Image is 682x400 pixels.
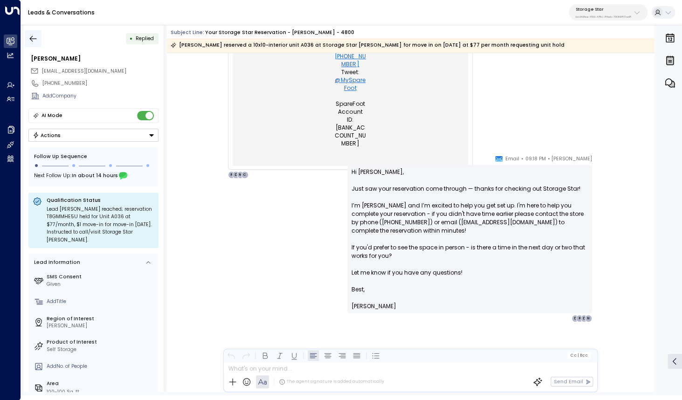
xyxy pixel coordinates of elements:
span: [PERSON_NAME] [351,302,396,310]
span: Email [505,154,519,164]
div: D [572,315,579,322]
p: bc340fee-f559-48fc-84eb-70f3f6817ad8 [576,15,631,19]
div: Given [47,281,156,288]
p: Storage Star [576,7,631,12]
div: R [576,315,583,322]
div: Self Storage [47,346,156,353]
div: D [580,315,588,322]
button: Cc|Bcc [567,352,591,359]
label: Area [47,380,156,387]
span: Demi_hall911@hotmail.com [42,68,126,75]
label: Region of Interest [47,315,156,323]
a: Leads & Conversations [28,8,95,16]
span: • [547,154,550,164]
p: Hi [PERSON_NAME], Just saw your reservation come through — thanks for checking out Storage Star! ... [351,168,588,285]
div: Lead [PERSON_NAME] reached; reservation T8GMMHE5U held for Unit A036 at $77/month, $1 move-in for... [47,206,154,244]
span: Replied [136,35,154,42]
span: Tweet: [341,68,359,76]
div: Lead Information [32,259,80,266]
div: Next Follow Up: [34,171,153,181]
div: N [585,315,592,322]
span: SpareFoot Account ID: [334,100,366,124]
img: 120_headshot.jpg [596,154,610,168]
span: | [578,353,579,358]
button: Actions [28,129,158,142]
div: [PERSON_NAME] reserved a 10x10-interior unit A036 at Storage Star [PERSON_NAME] for move in on [D... [171,41,565,50]
button: Undo [226,350,237,361]
span: Best, [351,285,365,294]
div: Actions [33,132,61,138]
span: Subject Line: [171,29,204,36]
div: AddCompany [42,92,158,100]
div: The agent signature is added automatically [279,379,384,385]
p: Qualification Status [47,197,154,204]
div: [PERSON_NAME] [47,322,156,330]
span: • [521,154,524,164]
div: AI Mode [41,111,62,120]
div: AddNo. of People [47,363,156,370]
div: [PERSON_NAME] [31,55,158,63]
button: Storage Starbc340fee-f559-48fc-84eb-70f3f6817ad8 [569,4,648,21]
div: [PHONE_NUMBER] [42,80,158,87]
span: 09:18 PM [525,154,545,164]
div: Your Storage Star Reservation - [PERSON_NAME] - 4800 [205,29,354,36]
span: [EMAIL_ADDRESS][DOMAIN_NAME] [42,68,126,75]
a: @MySpareFoot [334,76,366,92]
div: AddTitle [47,298,156,305]
div: Button group with a nested menu [28,129,158,142]
label: Product of Interest [47,338,156,346]
label: SMS Consent [47,273,156,281]
span: In about 14 hours [72,171,118,181]
button: Redo [241,350,252,361]
span: [PERSON_NAME] [551,154,592,164]
div: • [130,32,133,45]
div: 100-100 Sq. ft. [47,388,80,396]
a: [PHONE_NUMBER] [334,52,366,68]
span: Cc Bcc [570,353,588,358]
div: Follow Up Sequence [34,153,153,160]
